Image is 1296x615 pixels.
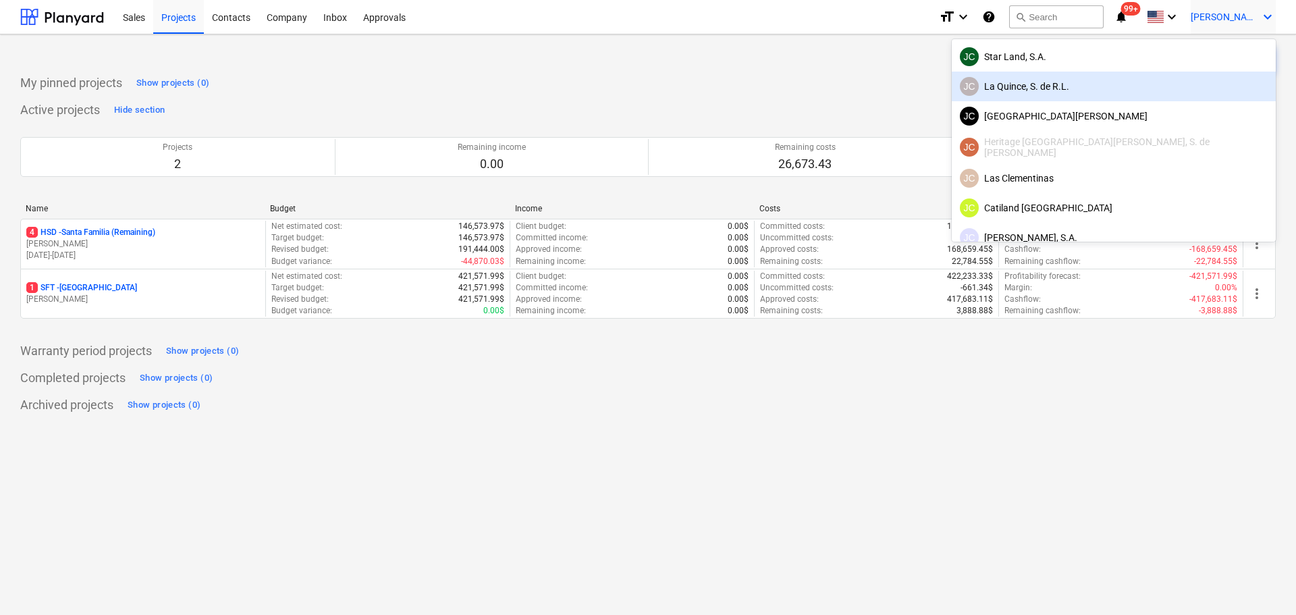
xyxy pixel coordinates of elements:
[963,232,975,243] span: JC
[963,142,975,153] span: JC
[960,198,1268,217] div: Catiland [GEOGRAPHIC_DATA]
[960,228,979,247] div: Javier Cattan
[963,203,975,213] span: JC
[960,136,1268,158] div: Heritage [GEOGRAPHIC_DATA][PERSON_NAME], S. de [PERSON_NAME]
[960,47,979,66] div: Javier Cattan
[960,47,1268,66] div: Star Land, S.A.
[960,198,979,217] div: Javier Cattan
[963,81,975,92] span: JC
[960,228,1268,247] div: [PERSON_NAME], S.A.
[963,173,975,184] span: JC
[960,169,979,188] div: Javier Cattan
[960,169,1268,188] div: Las Clementinas
[960,107,1268,126] div: [GEOGRAPHIC_DATA][PERSON_NAME]
[963,111,975,122] span: JC
[960,107,979,126] div: Javier Cattan
[960,138,979,157] div: Javier Cattan
[960,77,1268,96] div: La Quince, S. de R.L.
[963,51,975,62] span: JC
[960,77,979,96] div: Javier Cattan
[1228,550,1296,615] iframe: Chat Widget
